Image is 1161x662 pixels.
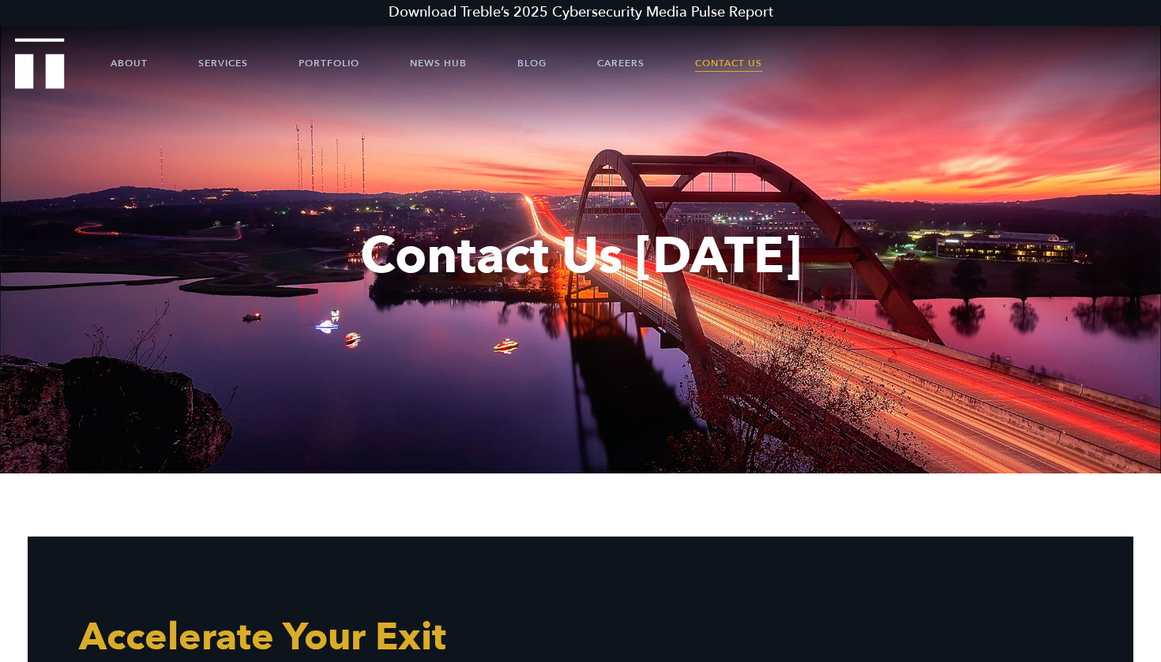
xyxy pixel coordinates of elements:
a: News Hub [410,39,467,87]
a: Contact Us [695,39,762,87]
a: Services [198,39,248,87]
a: Blog [517,39,547,87]
a: About [111,39,148,87]
h1: Contact Us [DATE] [12,226,1149,286]
a: Careers [597,39,644,87]
img: Treble logo [15,38,65,88]
a: Treble Homepage [16,39,63,88]
a: Portfolio [299,39,359,87]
